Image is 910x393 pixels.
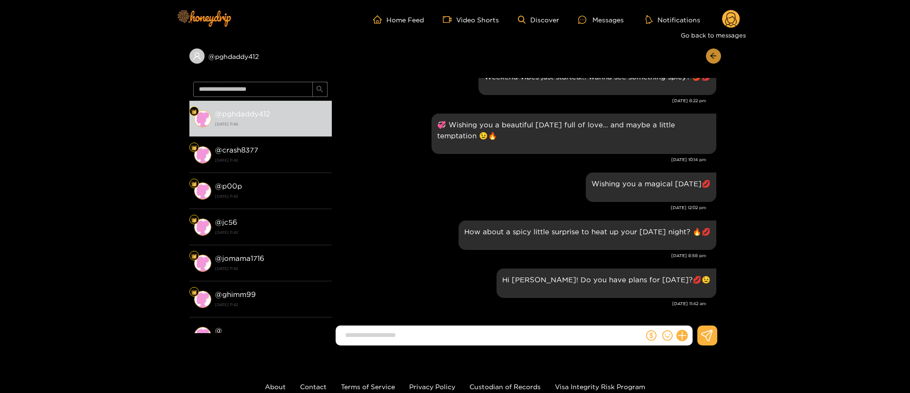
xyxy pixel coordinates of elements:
div: [DATE] 8:22 pm [337,97,706,104]
p: Hi [PERSON_NAME]! Do you have plans for [DATE]?💋😉 [502,274,711,285]
img: Fan Level [191,217,197,223]
span: video-camera [443,15,456,24]
strong: [DATE] 11:42 [215,264,327,273]
a: Contact [300,383,327,390]
img: conversation [194,327,211,344]
p: 💞 Wishing you a beautiful [DATE] full of love… and maybe a little temptation 😉🔥 [437,119,711,141]
div: Aug. 26, 11:42 am [497,268,716,298]
strong: [DATE] 11:42 [215,120,327,128]
img: conversation [194,291,211,308]
a: Privacy Policy [409,383,455,390]
div: Aug. 22, 8:22 pm [478,66,716,95]
div: Go back to messages [677,28,750,43]
div: [DATE] 11:42 am [337,300,706,307]
span: home [373,15,386,24]
strong: @ crash8377 [215,146,258,154]
img: Fan Level [191,181,197,187]
p: How about a spicy little surprise to heat up your [DATE] night? 🔥💋 [464,226,711,237]
a: About [265,383,286,390]
strong: @ pghdaddy412 [215,110,270,118]
img: Fan Level [191,145,197,151]
img: conversation [194,182,211,200]
p: Wishing you a magical [DATE]💋 [591,178,711,189]
img: Fan Level [191,109,197,115]
img: conversation [194,219,211,236]
a: Home Feed [373,15,424,24]
span: user [193,52,201,60]
span: smile [662,330,673,341]
div: Aug. 25, 8:58 pm [459,220,716,250]
a: Custodian of Records [469,383,541,390]
div: Messages [578,14,624,25]
strong: @ ghimm99 [215,290,256,298]
strong: @ jc56 [215,218,237,226]
strong: [DATE] 11:42 [215,156,327,164]
strong: @ [215,326,222,335]
img: Fan Level [191,253,197,259]
img: conversation [194,146,211,163]
div: @pghdaddy412 [189,48,332,64]
strong: [DATE] 11:42 [215,228,327,237]
img: Fan Level [191,289,197,295]
span: dollar [646,330,657,341]
strong: @ jomama1716 [215,254,264,262]
strong: [DATE] 11:42 [215,300,327,309]
button: dollar [644,328,658,343]
div: Aug. 25, 12:02 pm [586,173,716,202]
div: [DATE] 12:02 pm [337,204,706,211]
button: Notifications [643,15,703,24]
a: Visa Integrity Risk Program [555,383,645,390]
div: [DATE] 8:58 pm [337,252,706,259]
div: Aug. 24, 10:14 pm [432,114,716,154]
div: [DATE] 10:14 pm [337,156,706,163]
strong: [DATE] 11:42 [215,192,327,201]
img: conversation [194,110,211,127]
a: Terms of Service [341,383,395,390]
strong: @ p00p [215,182,242,190]
button: search [312,82,328,97]
img: conversation [194,255,211,272]
span: arrow-left [710,52,717,60]
button: arrow-left [706,48,721,64]
a: Video Shorts [443,15,499,24]
a: Discover [518,16,559,24]
span: search [316,86,323,94]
